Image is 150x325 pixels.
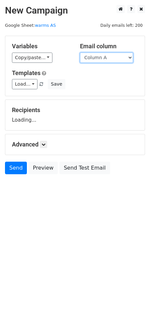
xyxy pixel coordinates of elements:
[80,43,138,50] h5: Email column
[98,23,145,28] a: Daily emails left: 200
[48,79,65,89] button: Save
[12,141,138,148] h5: Advanced
[5,5,145,16] h2: New Campaign
[12,106,138,124] div: Loading...
[12,53,52,63] a: Copy/paste...
[59,162,110,174] a: Send Test Email
[12,106,138,114] h5: Recipients
[12,79,37,89] a: Load...
[117,293,150,325] iframe: Chat Widget
[5,162,27,174] a: Send
[5,23,56,28] small: Google Sheet:
[12,69,40,76] a: Templates
[29,162,58,174] a: Preview
[12,43,70,50] h5: Variables
[98,22,145,29] span: Daily emails left: 200
[35,23,56,28] a: warms AS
